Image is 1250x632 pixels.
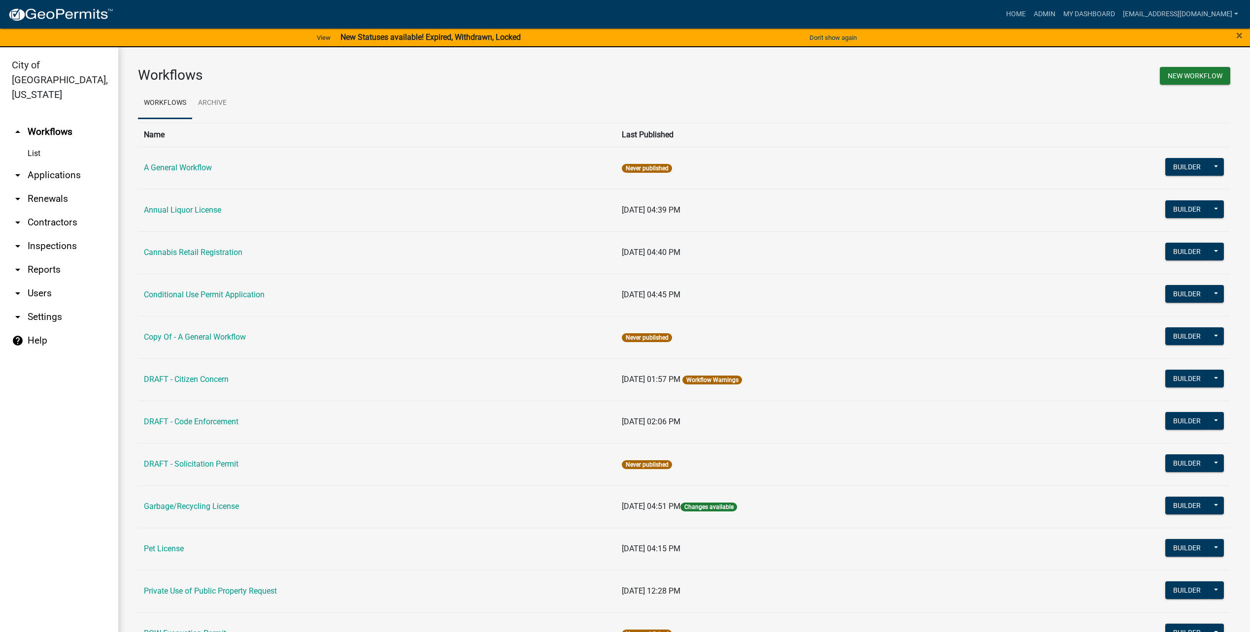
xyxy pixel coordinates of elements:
a: Annual Liquor License [144,205,221,215]
button: Builder [1165,370,1209,387]
i: arrow_drop_down [12,287,24,299]
strong: New Statuses available! Expired, Withdrawn, Locked [340,32,521,42]
a: Workflows [138,88,192,119]
span: × [1236,29,1243,42]
span: Changes available [680,503,737,511]
th: Last Published [616,123,1014,147]
span: [DATE] 04:40 PM [622,248,680,257]
a: My Dashboard [1059,5,1119,24]
button: Close [1236,30,1243,41]
a: Archive [192,88,233,119]
i: arrow_drop_down [12,264,24,276]
a: Copy Of - A General Workflow [144,332,246,342]
span: Never published [622,460,672,469]
i: arrow_drop_up [12,126,24,138]
button: Builder [1165,327,1209,345]
i: help [12,335,24,347]
span: Never published [622,333,672,342]
button: Builder [1165,581,1209,599]
a: Home [1002,5,1030,24]
button: New Workflow [1160,67,1230,85]
i: arrow_drop_down [12,311,24,323]
button: Builder [1165,285,1209,303]
span: [DATE] 04:51 PM [622,502,680,511]
a: View [313,30,335,46]
button: Builder [1165,497,1209,514]
button: Builder [1165,243,1209,260]
a: A General Workflow [144,163,212,172]
a: Conditional Use Permit Application [144,290,265,299]
i: arrow_drop_down [12,193,24,205]
i: arrow_drop_down [12,169,24,181]
th: Name [138,123,616,147]
button: Don't show again [806,30,861,46]
button: Builder [1165,200,1209,218]
a: Cannabis Retail Registration [144,248,242,257]
span: [DATE] 02:06 PM [622,417,680,426]
button: Builder [1165,539,1209,557]
button: Builder [1165,412,1209,430]
a: [EMAIL_ADDRESS][DOMAIN_NAME] [1119,5,1242,24]
a: DRAFT - Solicitation Permit [144,459,238,469]
span: [DATE] 04:39 PM [622,205,680,215]
a: Workflow Warnings [686,377,739,383]
a: Pet License [144,544,184,553]
span: [DATE] 12:28 PM [622,586,680,596]
a: Admin [1030,5,1059,24]
span: [DATE] 04:45 PM [622,290,680,299]
h3: Workflows [138,67,677,84]
button: Builder [1165,158,1209,176]
i: arrow_drop_down [12,240,24,252]
a: DRAFT - Citizen Concern [144,375,229,384]
button: Builder [1165,454,1209,472]
span: [DATE] 01:57 PM [622,375,680,384]
a: Garbage/Recycling License [144,502,239,511]
a: Private Use of Public Property Request [144,586,277,596]
span: [DATE] 04:15 PM [622,544,680,553]
span: Never published [622,164,672,173]
i: arrow_drop_down [12,217,24,228]
a: DRAFT - Code Enforcement [144,417,238,426]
